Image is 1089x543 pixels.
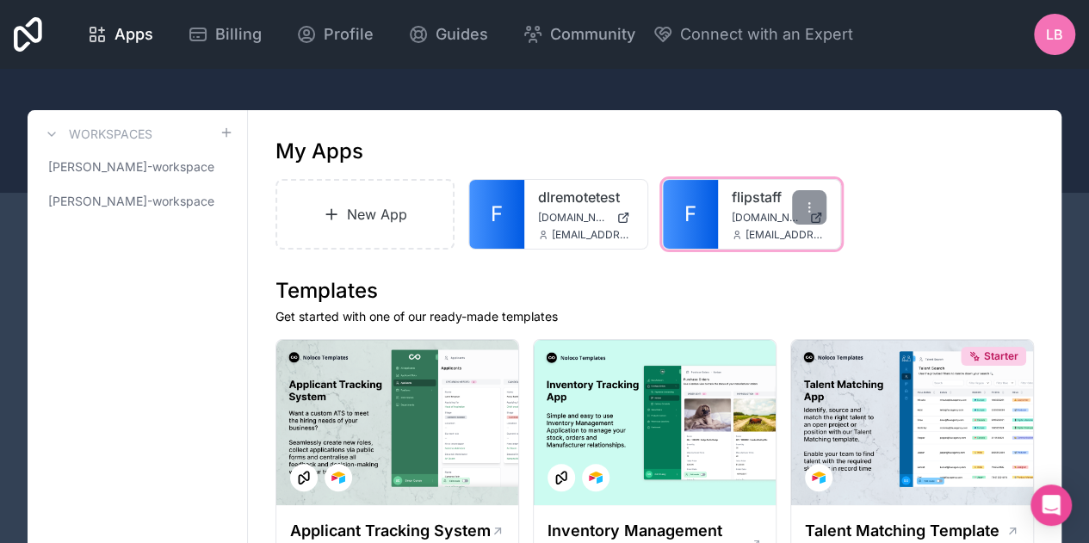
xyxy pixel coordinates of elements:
a: Billing [174,15,275,53]
a: [PERSON_NAME]-workspace [41,151,233,182]
a: Profile [282,15,387,53]
img: Airtable Logo [331,471,345,484]
a: F [469,180,524,249]
span: LB [1046,24,1063,45]
h1: Applicant Tracking System [290,519,491,543]
span: [EMAIL_ADDRESS][DOMAIN_NAME] [746,228,826,242]
h1: Templates [275,277,1034,305]
span: Profile [324,22,374,46]
span: [PERSON_NAME]-workspace [48,158,214,176]
span: Apps [114,22,153,46]
img: Airtable Logo [589,471,603,484]
p: Get started with one of our ready-made templates [275,308,1034,325]
a: Workspaces [41,124,152,145]
img: Airtable Logo [812,471,826,484]
a: [PERSON_NAME]-workspace [41,186,233,217]
span: [PERSON_NAME]-workspace [48,193,214,210]
span: F [491,201,503,228]
button: Connect with an Expert [653,22,853,46]
a: Apps [73,15,167,53]
a: dlremotetest [538,187,633,207]
h1: My Apps [275,138,363,165]
a: [DOMAIN_NAME] [732,211,826,225]
a: Guides [394,15,502,53]
span: [EMAIL_ADDRESS][DOMAIN_NAME] [552,228,633,242]
span: Starter [984,349,1018,363]
a: flipstaff [732,187,826,207]
h1: Talent Matching Template [805,519,999,543]
a: F [663,180,718,249]
span: [DOMAIN_NAME] [538,211,609,225]
span: Community [550,22,635,46]
span: F [684,201,696,228]
span: Billing [215,22,262,46]
a: New App [275,179,455,250]
span: Guides [436,22,488,46]
span: [DOMAIN_NAME] [732,211,802,225]
a: Community [509,15,649,53]
a: [DOMAIN_NAME] [538,211,633,225]
h3: Workspaces [69,126,152,143]
span: Connect with an Expert [680,22,853,46]
div: Open Intercom Messenger [1030,484,1072,526]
